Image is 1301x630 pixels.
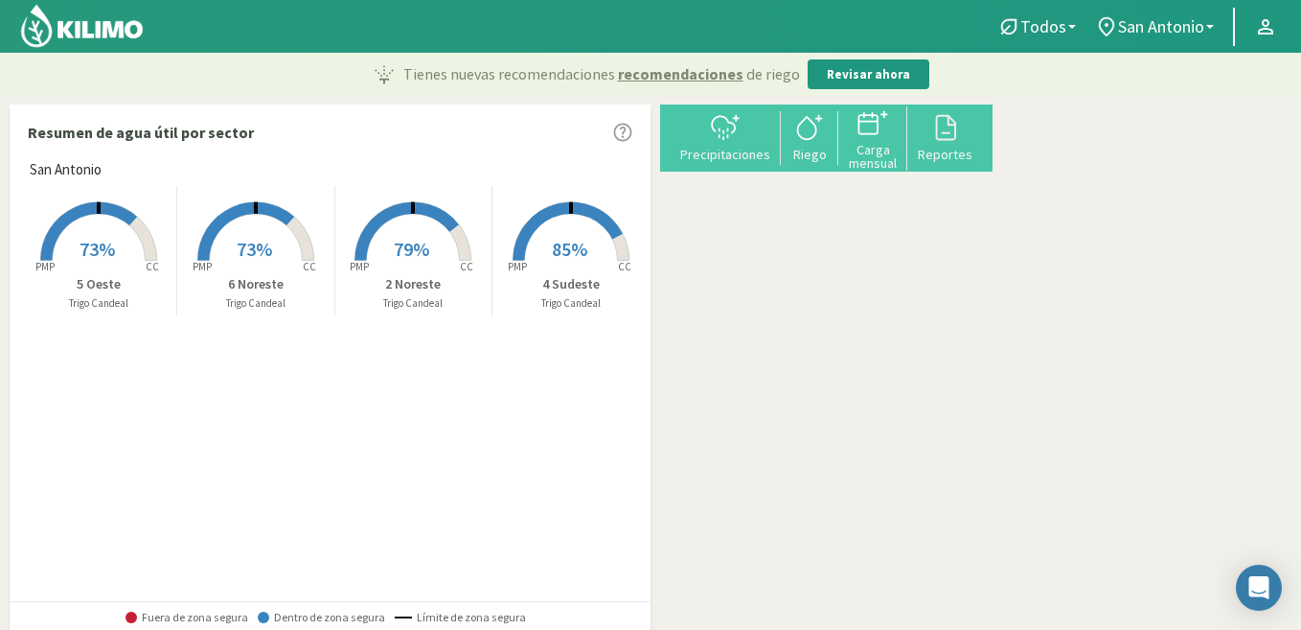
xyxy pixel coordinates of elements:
[1020,16,1066,36] span: Todos
[395,611,526,624] span: Límite de zona segura
[508,260,527,273] tspan: PMP
[237,237,272,261] span: 73%
[618,260,631,273] tspan: CC
[30,159,102,181] span: San Antonio
[258,611,385,624] span: Dentro de zona segura
[618,62,743,85] span: recomendaciones
[126,611,248,624] span: Fuera de zona segura
[746,62,800,85] span: de riego
[303,260,316,273] tspan: CC
[335,274,491,294] p: 2 Noreste
[193,260,212,273] tspan: PMP
[34,260,54,273] tspan: PMP
[1236,565,1282,611] div: Open Intercom Messenger
[20,295,176,312] p: Trigo Candeal
[781,111,838,162] button: Riego
[460,260,473,273] tspan: CC
[177,274,333,294] p: 6 Noreste
[146,260,159,273] tspan: CC
[787,148,833,161] div: Riego
[1118,16,1204,36] span: San Antonio
[492,295,650,312] p: Trigo Candeal
[670,111,781,162] button: Precipitaciones
[675,148,775,161] div: Precipitaciones
[335,295,491,312] p: Trigo Candeal
[28,121,254,144] p: Resumen de agua útil por sector
[394,237,429,261] span: 79%
[844,143,902,170] div: Carga mensual
[838,106,907,171] button: Carga mensual
[80,237,115,261] span: 73%
[827,65,910,84] p: Revisar ahora
[350,260,369,273] tspan: PMP
[492,274,650,294] p: 4 Sudeste
[808,59,929,90] button: Revisar ahora
[913,148,977,161] div: Reportes
[19,3,145,49] img: Kilimo
[177,295,333,312] p: Trigo Candeal
[403,62,800,85] p: Tienes nuevas recomendaciones
[20,274,176,294] p: 5 Oeste
[907,111,983,162] button: Reportes
[552,237,587,261] span: 85%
